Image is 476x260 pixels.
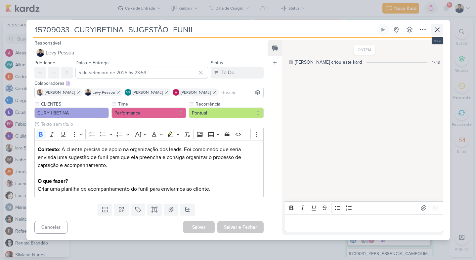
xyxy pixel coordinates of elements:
input: Kard Sem Título [33,24,376,36]
span: Levy Pessoa [46,49,74,57]
div: Editor toolbar [34,128,264,141]
button: Levy Pessoa [34,47,264,59]
button: Performance [111,108,186,118]
img: Iara Santos [37,89,43,96]
div: Editor toolbar [285,201,443,214]
div: Colaboradores [34,80,264,87]
div: Editor editing area: main [285,214,443,232]
div: To Do [221,69,235,77]
div: Editor editing area: main [34,141,264,198]
span: [PERSON_NAME] [181,89,211,95]
span: [PERSON_NAME] [45,89,75,95]
img: Alessandra Gomes [173,89,179,96]
span: [PERSON_NAME] [133,89,163,95]
label: Time [117,101,186,108]
label: Responsável [34,40,61,46]
div: [PERSON_NAME] criou este kard [295,59,362,66]
span: Levy Pessoa [93,89,115,95]
div: 17:18 [432,59,440,65]
strong: Contexto [38,146,59,153]
button: To Do [211,67,264,79]
p: Criar uma planilha de acompanhamento do funil para enviarmos ao cliente. [38,185,260,193]
div: Ligar relógio [380,27,386,32]
label: Prioridade [34,60,55,66]
button: CURY | BETINA [34,108,109,118]
div: Aline Gimenez Graciano [125,89,131,96]
img: Levy Pessoa [85,89,91,96]
strong: O que fazer? [38,178,68,184]
div: esc [432,37,443,44]
label: Data de Entrega [75,60,108,66]
p: AG [126,91,130,94]
p: : A cliente precisa de apoio na organização dos leads. Foi combinado que seria enviada uma sugest... [38,146,260,177]
label: Status [211,60,223,66]
label: Recorrência [195,101,264,108]
input: Buscar [220,88,262,96]
button: Cancelar [34,221,67,234]
img: Levy Pessoa [36,49,44,57]
input: Select a date [75,67,208,79]
input: Texto sem título [40,121,264,128]
button: Pontual [189,108,264,118]
label: CLIENTES [40,101,109,108]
